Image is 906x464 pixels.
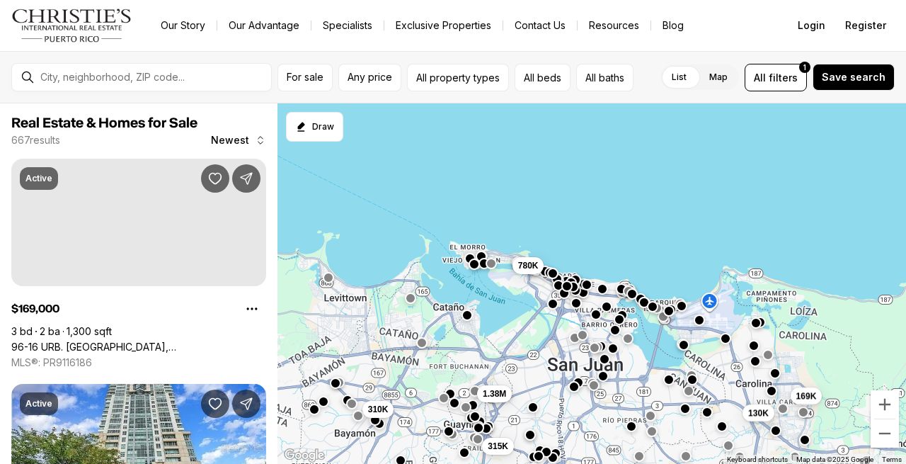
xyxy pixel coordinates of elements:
[822,72,885,83] span: Save search
[483,388,506,400] span: 1.38M
[803,62,806,73] span: 1
[286,112,343,142] button: Start drawing
[201,164,229,193] button: Save Property: 96-16 URB. VILLA CAROLINA
[232,390,260,418] button: Share Property
[660,64,698,90] label: List
[368,404,389,415] span: 310K
[149,16,217,35] a: Our Story
[201,390,229,418] button: Save Property: 404 DE LA CONSTITUCION AVE #1104
[362,401,394,418] button: 310K
[512,257,544,274] button: 780K
[25,398,52,409] p: Active
[651,16,695,35] a: Blog
[238,295,266,323] button: Property options
[515,64,570,91] button: All beds
[769,70,798,85] span: filters
[576,64,633,91] button: All baths
[348,72,392,83] span: Any price
[217,16,311,35] a: Our Advantage
[754,70,766,85] span: All
[578,16,650,35] a: Resources
[287,72,323,83] span: For sale
[482,438,514,455] button: 315K
[503,16,577,35] button: Contact Us
[745,64,807,91] button: Allfilters1
[11,9,132,43] img: logo
[837,11,895,40] button: Register
[518,260,539,271] span: 780K
[277,64,333,91] button: For sale
[789,11,834,40] button: Login
[488,441,508,452] span: 315K
[11,116,197,130] span: Real Estate & Homes for Sale
[211,135,249,146] span: Newest
[698,64,739,90] label: Map
[25,173,52,184] p: Active
[384,16,503,35] a: Exclusive Properties
[11,341,266,353] a: 96-16 URB. VILLA CAROLINA, CAROLINA PR, 00984
[232,164,260,193] button: Share Property
[477,385,512,402] button: 1.38M
[202,126,275,154] button: Newest
[338,64,401,91] button: Any price
[798,20,825,31] span: Login
[11,135,60,146] p: 667 results
[845,20,886,31] span: Register
[407,64,509,91] button: All property types
[311,16,384,35] a: Specialists
[813,64,895,91] button: Save search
